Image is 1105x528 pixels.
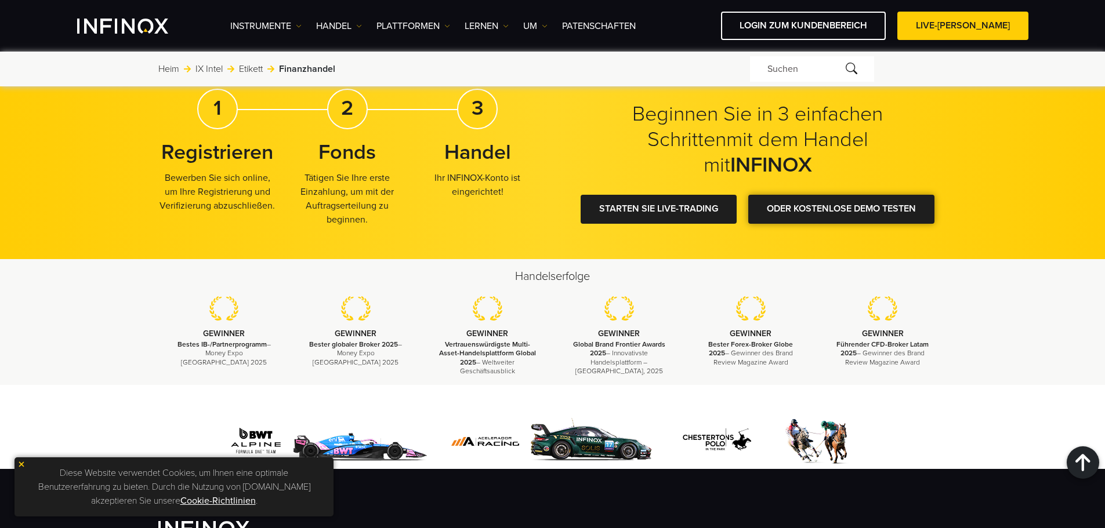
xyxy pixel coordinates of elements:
font: Bewerben Sie sich online, um Ihre Registrierung und Verifizierung abzuschließen. [160,172,275,212]
font: GEWINNER [335,329,376,338]
font: Etikett [239,63,263,75]
font: Registrieren [161,140,273,165]
font: IX Intel [195,63,223,75]
font: GEWINNER [598,329,640,338]
a: Cookie-Richtlinien [180,495,256,507]
a: Instrumente [230,19,302,33]
font: GEWINNER [730,329,771,338]
a: LIVE-[PERSON_NAME] [897,12,1028,40]
a: PLATTFORMEN [376,19,450,33]
font: HANDEL [316,20,352,32]
font: Tätigen Sie Ihre erste Einzahlung, um mit der Auftragserteilung zu beginnen. [300,172,394,225]
font: GEWINNER [862,329,904,338]
font: – Gewinner des Brand Review Magazine Award [845,349,925,366]
a: ODER KOSTENLOSE DEMO TESTEN [748,195,934,223]
a: STARTEN SIE LIVE-TRADING [581,195,737,223]
font: Bester globaler Broker 2025 [309,340,398,348]
font: Instrumente [230,20,291,32]
font: Fonds [318,140,376,165]
font: Handelserfolge [515,270,590,283]
font: Vertrauenswürdigste Multi-Asset-Handelsplattform Global 2025 [439,340,536,366]
font: mit dem Handel mit [704,127,868,177]
img: Pfeil nach rechts [184,65,191,72]
font: Patenschaften [562,20,636,32]
a: Patenschaften [562,19,636,33]
font: . [256,495,258,507]
font: Finanzhandel [279,63,335,75]
a: Lernen [465,19,509,33]
a: LOGIN ZUM KUNDENBEREICH [721,12,886,40]
font: Führender CFD-Broker Latam 2025 [836,340,929,357]
a: HANDEL [316,19,362,33]
font: – Gewinner des Brand Review Magazine Award [713,349,793,366]
font: Global Brand Frontier Awards 2025 [573,340,665,357]
font: 1 [213,96,222,121]
a: Heim [158,62,179,76]
font: INFINOX [730,152,812,177]
font: UM [523,20,537,32]
font: Handel [444,140,511,165]
font: – Weltweiter Geschäftsausblick [460,358,515,375]
font: Bester Forex-Broker Globe 2025 [708,340,793,357]
font: Heim [158,63,179,75]
font: Ihr INFINOX-Konto ist eingerichtet! [434,172,520,198]
font: STARTEN SIE LIVE-TRADING [599,203,718,214]
font: 2 [341,96,353,121]
font: Bestes IB-/Partnerprogramm [177,340,267,348]
font: Suchen [767,63,798,75]
font: – Innovativste Handelsplattform – [GEOGRAPHIC_DATA], 2025 [575,349,663,374]
font: Beginnen Sie in 3 einfachen Schritten [632,101,883,152]
font: 3 [472,96,484,121]
a: UM [523,19,548,33]
font: LIVE-[PERSON_NAME] [916,20,1010,31]
font: – Money Expo [GEOGRAPHIC_DATA] 2025 [313,340,402,366]
font: – Money Expo [GEOGRAPHIC_DATA] 2025 [181,340,271,366]
font: GEWINNER [466,329,508,338]
a: Etikett [239,62,263,76]
font: ODER KOSTENLOSE DEMO TESTEN [767,203,916,214]
font: GEWINNER [203,329,245,338]
a: INFINOX-Logo [77,19,195,34]
font: Lernen [465,20,498,32]
img: Pfeil nach rechts [267,65,274,72]
font: PLATTFORMEN [376,20,440,32]
img: gelbes Schließen-Symbol [17,460,26,468]
a: IX Intel [195,62,223,76]
font: LOGIN ZUM KUNDENBEREICH [740,20,867,31]
img: Pfeil nach rechts [227,65,234,72]
font: Diese Website verwendet Cookies, um Ihnen eine optimale Benutzererfahrung zu bieten. Durch die Nu... [38,467,310,507]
